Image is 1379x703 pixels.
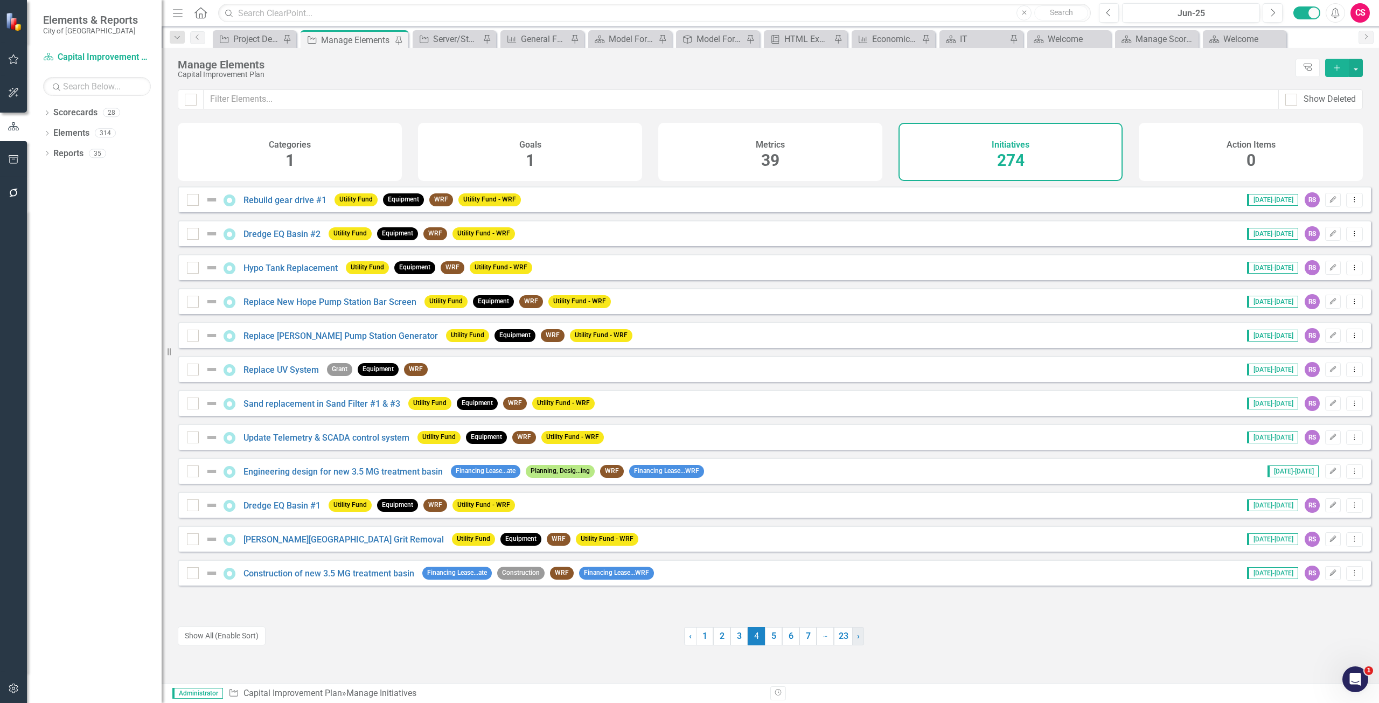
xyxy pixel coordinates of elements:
[992,140,1029,150] h4: Initiatives
[713,627,730,645] a: 2
[424,295,468,308] span: Utility Fund
[1304,93,1356,106] div: Show Deleted
[1030,32,1108,46] a: Welcome
[243,534,444,545] a: [PERSON_NAME][GEOGRAPHIC_DATA] Grit Removal
[526,465,595,477] span: Planning, Desig...ing
[329,227,372,240] span: Utility Fund
[243,365,319,375] a: Replace UV System
[243,195,326,205] a: Rebuild gear drive #1
[1305,328,1320,343] div: RS
[103,108,120,117] div: 28
[243,433,409,443] a: Update Telemetry & SCADA control system
[495,329,535,342] span: Equipment
[1048,32,1108,46] div: Welcome
[1305,192,1320,207] div: RS
[205,499,218,512] img: Not Defined
[503,32,568,46] a: General Fund
[1246,151,1256,170] span: 0
[358,363,399,375] span: Equipment
[1247,262,1298,274] span: [DATE]-[DATE]
[457,397,498,409] span: Equipment
[346,261,389,274] span: Utility Fund
[526,151,535,170] span: 1
[446,329,489,342] span: Utility Fund
[451,465,520,477] span: Financing Lease...ate
[53,107,97,119] a: Scorecards
[452,533,495,545] span: Utility Fund
[782,627,799,645] a: 6
[1305,260,1320,275] div: RS
[579,567,654,579] span: Financing Lease...WRF
[1305,294,1320,309] div: RS
[417,431,461,443] span: Utility Fund
[327,363,352,375] span: Grant
[550,567,574,579] span: WRF
[748,627,765,645] span: 4
[761,151,779,170] span: 39
[1305,532,1320,547] div: RS
[205,533,218,546] img: Not Defined
[422,567,492,579] span: Financing Lease...ate
[243,568,414,579] a: Construction of new 3.5 MG treatment basin
[1350,3,1370,23] div: CS
[960,32,1007,46] div: IT
[1118,32,1196,46] a: Manage Scorecards
[600,465,624,477] span: WRF
[519,295,543,308] span: WRF
[570,329,632,342] span: Utility Fund - WRF
[178,71,1290,79] div: Capital Improvement Plan
[609,32,656,46] div: Model For Excellence in Government
[394,261,435,274] span: Equipment
[765,627,782,645] a: 5
[243,331,438,341] a: Replace [PERSON_NAME] Pump Station Generator
[1247,499,1298,511] span: [DATE]-[DATE]
[423,227,447,240] span: WRF
[532,397,595,409] span: Utility Fund - WRF
[1267,465,1319,477] span: [DATE]-[DATE]
[1305,430,1320,445] div: RS
[1305,566,1320,581] div: RS
[243,467,443,477] a: Engineering design for new 3.5 MG treatment basin
[452,499,515,511] span: Utility Fund - WRF
[205,261,218,274] img: Not Defined
[377,499,418,511] span: Equipment
[205,227,218,240] img: Not Defined
[470,261,532,274] span: Utility Fund - WRF
[95,129,116,138] div: 314
[767,32,831,46] a: HTML Exports
[547,533,570,545] span: WRF
[243,688,342,698] a: Capital Improvement Plan
[1223,32,1284,46] div: Welcome
[203,89,1279,109] input: Filter Elements...
[429,193,453,206] span: WRF
[497,567,545,579] span: Construction
[243,399,400,409] a: Sand replacement in Sand Filter #1 & #3
[269,140,311,150] h4: Categories
[1247,398,1298,409] span: [DATE]-[DATE]
[473,295,514,308] span: Equipment
[799,627,817,645] a: 7
[43,51,151,64] a: Capital Improvement Plan
[730,627,748,645] a: 3
[1227,140,1276,150] h4: Action Items
[452,227,515,240] span: Utility Fund - WRF
[576,533,638,545] span: Utility Fund - WRF
[1364,666,1373,675] span: 1
[1305,362,1320,377] div: RS
[1247,533,1298,545] span: [DATE]-[DATE]
[503,397,527,409] span: WRF
[458,193,521,206] span: Utility Fund - WRF
[423,499,447,511] span: WRF
[1247,194,1298,206] span: [DATE]-[DATE]
[1126,7,1256,20] div: Jun-25
[541,329,565,342] span: WRF
[205,431,218,444] img: Not Defined
[756,140,785,150] h4: Metrics
[243,229,321,239] a: Dredge EQ Basin #2
[205,193,218,206] img: Not Defined
[548,295,611,308] span: Utility Fund - WRF
[1206,32,1284,46] a: Welcome
[679,32,743,46] a: Model For Excellence in Government
[1305,226,1320,241] div: RS
[591,32,656,46] a: Model For Excellence in Government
